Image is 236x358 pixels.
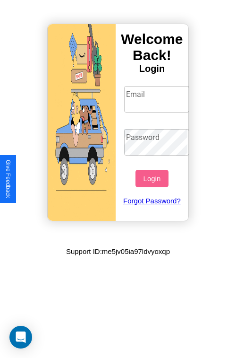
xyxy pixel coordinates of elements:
img: gif [48,24,116,221]
button: Login [135,170,168,187]
div: Give Feedback [5,160,11,198]
h4: Login [116,63,188,74]
div: Open Intercom Messenger [9,326,32,349]
h3: Welcome Back! [116,31,188,63]
p: Support ID: me5jv05ia97ldvyoxqp [66,245,170,258]
a: Forgot Password? [119,187,185,214]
